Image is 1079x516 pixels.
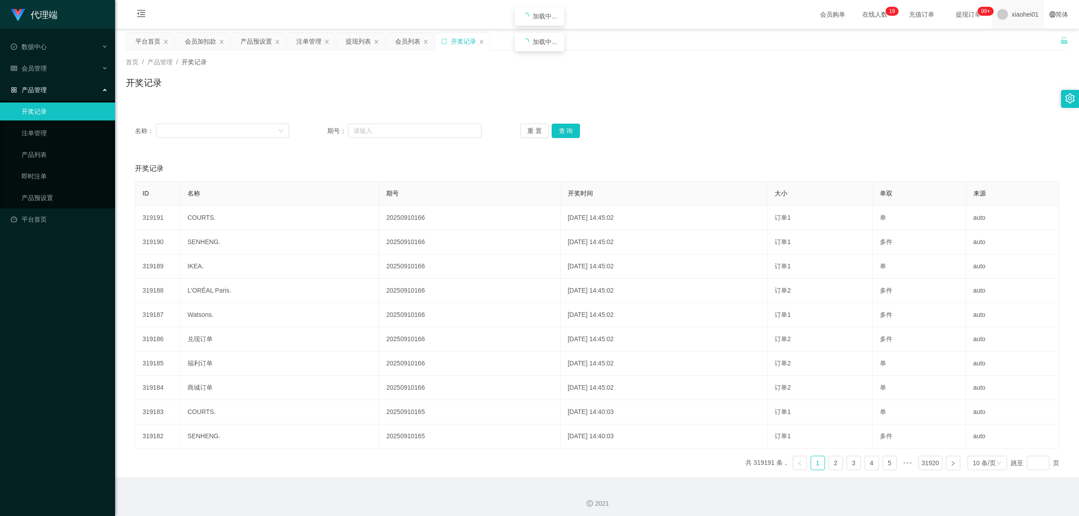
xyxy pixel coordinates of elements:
td: [DATE] 14:45:02 [561,351,768,376]
td: auto [966,400,1059,424]
td: 兑现订单 [180,327,379,351]
li: 共 319191 条， [745,456,789,470]
sup: 1154 [977,7,994,16]
div: 产品预设置 [241,33,272,50]
i: 图标: menu-fold [126,0,156,29]
i: 图标: close [163,39,169,44]
td: 319187 [135,303,180,327]
i: 图标: table [11,65,17,71]
span: ID [143,190,149,197]
td: 20250910166 [379,279,560,303]
td: 福利订单 [180,351,379,376]
i: 图标: close [423,39,428,44]
li: 下一页 [946,456,960,470]
td: auto [966,279,1059,303]
span: / [176,58,178,66]
td: 商城订单 [180,376,379,400]
i: icon: loading [522,38,529,45]
a: 图标: dashboard平台首页 [11,210,108,228]
a: 即时注单 [22,167,108,185]
td: 20250910166 [379,303,560,327]
td: [DATE] 14:45:02 [561,303,768,327]
span: 期号 [386,190,399,197]
i: 图标: close [275,39,280,44]
i: 图标: close [374,39,379,44]
i: 图标: close [324,39,330,44]
span: 开奖时间 [568,190,593,197]
h1: 开奖记录 [126,76,162,89]
td: 20250910166 [379,376,560,400]
span: 订单1 [775,311,791,318]
h1: 代理端 [31,0,58,29]
span: 来源 [973,190,986,197]
a: 产品列表 [22,146,108,164]
td: [DATE] 14:45:02 [561,279,768,303]
span: 单 [880,360,886,367]
td: COURTS. [180,400,379,424]
span: 单 [880,262,886,270]
a: 2 [829,456,843,470]
span: 多件 [880,432,892,440]
td: 20250910166 [379,206,560,230]
span: 订单1 [775,262,791,270]
span: 充值订单 [905,11,939,18]
span: 期号： [327,126,348,136]
td: SENHENG. [180,230,379,254]
li: 3 [847,456,861,470]
td: [DATE] 14:40:03 [561,424,768,449]
span: 首页 [126,58,138,66]
span: / [142,58,144,66]
a: 开奖记录 [22,102,108,120]
td: auto [966,206,1059,230]
span: 单 [880,408,886,415]
div: 提现列表 [346,33,371,50]
td: auto [966,254,1059,279]
i: 图标: copyright [587,500,593,507]
td: 20250910166 [379,351,560,376]
span: 订单1 [775,408,791,415]
td: [DATE] 14:45:02 [561,327,768,351]
a: 4 [865,456,878,470]
span: 名称 [187,190,200,197]
li: 向后 5 页 [901,456,915,470]
span: 订单2 [775,384,791,391]
div: 平台首页 [135,33,161,50]
span: 订单2 [775,287,791,294]
span: 多件 [880,311,892,318]
td: auto [966,424,1059,449]
td: [DATE] 14:45:02 [561,254,768,279]
i: 图标: check-circle-o [11,44,17,50]
td: 319189 [135,254,180,279]
td: 319182 [135,424,180,449]
div: 2021 [122,499,1072,508]
span: 加载中... [533,38,557,45]
a: 31920 [919,456,942,470]
div: 跳至 页 [1011,456,1059,470]
i: 图标: unlock [1060,36,1068,44]
td: 20250910166 [379,327,560,351]
input: 请输入 [348,124,481,138]
span: ••• [901,456,915,470]
a: 产品预设置 [22,189,108,207]
span: 订单2 [775,360,791,367]
i: 图标: down [278,128,284,134]
td: [DATE] 14:45:02 [561,206,768,230]
span: 单 [880,384,886,391]
span: 单双 [880,190,892,197]
td: 20250910166 [379,230,560,254]
div: 开奖记录 [451,33,476,50]
span: 开奖记录 [182,58,207,66]
td: 319188 [135,279,180,303]
td: 319186 [135,327,180,351]
i: 图标: appstore-o [11,87,17,93]
td: auto [966,303,1059,327]
td: Watsons. [180,303,379,327]
td: 319185 [135,351,180,376]
td: 319184 [135,376,180,400]
td: 319191 [135,206,180,230]
td: [DATE] 14:45:02 [561,230,768,254]
td: auto [966,376,1059,400]
span: 多件 [880,287,892,294]
a: 5 [883,456,896,470]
